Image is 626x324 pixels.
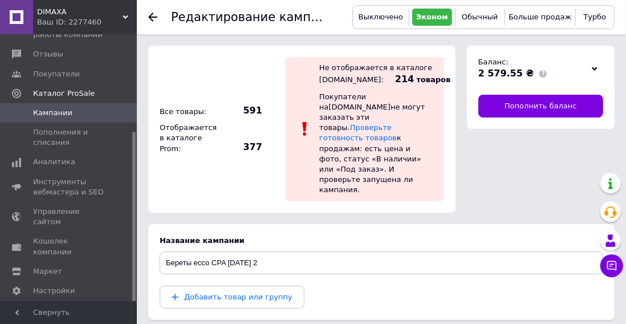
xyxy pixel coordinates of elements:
[222,104,262,117] span: 591
[33,266,62,277] span: Маркет
[478,95,603,118] a: Пополнить баланс
[509,13,571,21] span: Больше продаж
[579,9,611,26] button: Турбо
[416,13,448,21] span: Эконом
[33,69,80,79] span: Покупатели
[157,120,219,157] div: Отображается в каталоге Prom:
[458,9,502,26] button: Обычный
[33,157,75,167] span: Аналитика
[478,58,509,66] span: Баланс:
[160,236,245,245] span: Название кампании
[296,120,314,137] img: :exclamation:
[319,123,397,142] a: Проверьте готовность товаров
[160,286,304,309] button: Добавить товар или группу
[412,9,452,26] button: Эконом
[157,104,219,120] div: Все товары:
[33,49,63,59] span: Отзывы
[583,13,606,21] span: Турбо
[359,13,403,21] span: Выключено
[33,88,95,99] span: Каталог ProSale
[417,75,451,84] span: товаров
[478,68,534,79] span: 2 579.55 ₴
[37,7,123,17] span: DIMAXA
[356,9,406,26] button: Выключено
[505,101,577,111] span: Пополнить баланс
[319,92,425,195] span: Покупатели на [DOMAIN_NAME] не могут заказать эти товары. к продажам: есть цена и фото, статус «В...
[462,13,498,21] span: Обычный
[33,177,105,197] span: Инструменты вебмастера и SEO
[319,63,432,84] div: Не отображается в каталоге [DOMAIN_NAME]:
[395,74,414,84] span: 214
[171,11,324,23] div: Редактирование кампании
[148,13,157,22] div: Вернуться назад
[600,254,623,277] button: Чат с покупателем
[33,206,105,227] span: Управление сайтом
[33,236,105,257] span: Кошелек компании
[33,108,72,118] span: Кампании
[37,17,137,27] div: Ваш ID: 2277460
[33,127,105,148] span: Пополнения и списания
[184,293,292,301] span: Добавить товар или группу
[508,9,572,26] button: Больше продаж
[222,141,262,153] span: 377
[33,286,75,296] span: Настройки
